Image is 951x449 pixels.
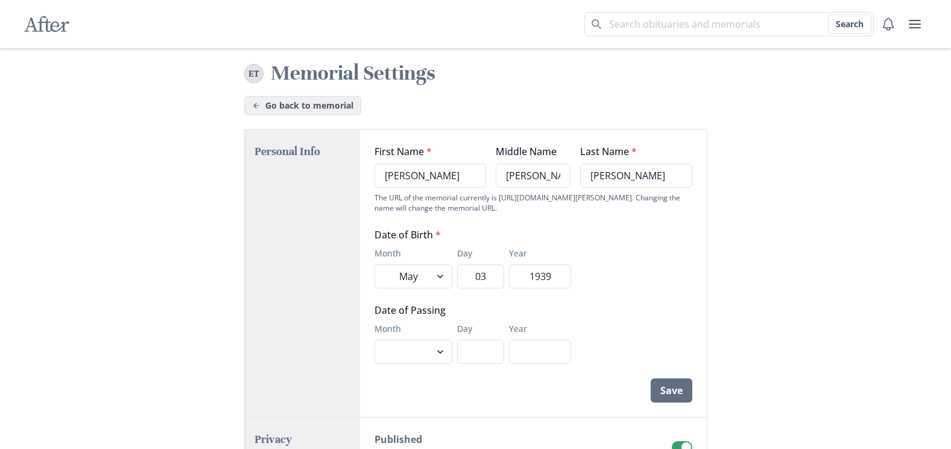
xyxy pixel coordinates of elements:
[248,66,259,81] div: ET
[374,228,564,242] legend: Date of Birth
[374,432,623,447] label: Published
[580,144,684,159] label: Last Name
[509,322,564,335] label: Year
[254,144,351,159] h2: Personal Info
[496,144,563,159] label: Middle Name
[244,96,361,115] a: Go back to memorial
[374,144,479,159] label: First Name
[457,322,497,335] label: Day
[254,432,351,447] h2: Privacy
[374,303,564,317] legend: Date of Passing
[271,60,707,86] h1: Memorial Settings
[876,12,900,36] button: Notifications
[651,378,692,403] button: Save
[457,247,497,260] label: Day
[374,322,445,335] label: Month
[509,247,564,260] label: Year
[903,12,927,36] button: user menu
[584,12,874,36] input: Search term
[374,193,692,213] div: The URL of the memorial currently is [URL][DOMAIN_NAME][PERSON_NAME]. Changing the name will chan...
[828,14,871,34] button: Search
[374,247,445,260] label: Month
